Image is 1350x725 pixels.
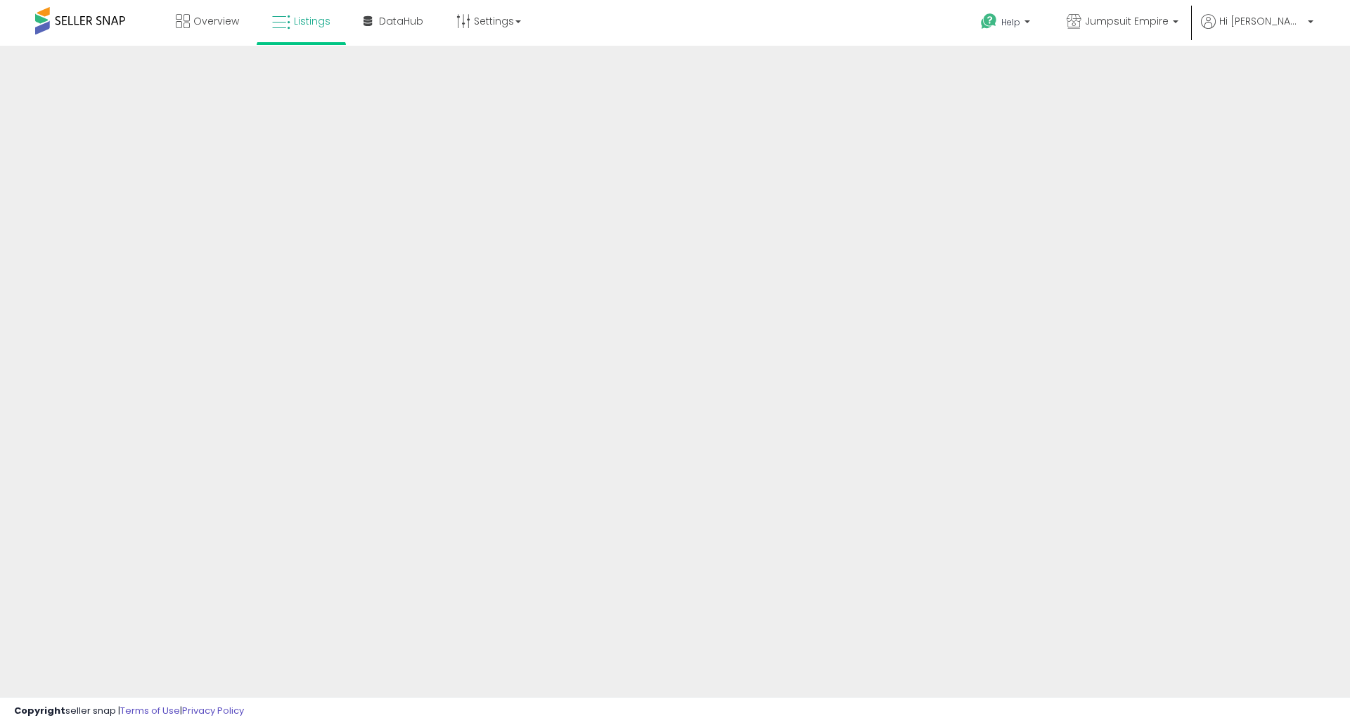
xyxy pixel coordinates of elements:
[970,2,1044,46] a: Help
[1201,14,1313,46] a: Hi [PERSON_NAME]
[1001,16,1020,28] span: Help
[294,14,330,28] span: Listings
[1085,14,1169,28] span: Jumpsuit Empire
[980,13,998,30] i: Get Help
[379,14,423,28] span: DataHub
[1219,14,1304,28] span: Hi [PERSON_NAME]
[193,14,239,28] span: Overview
